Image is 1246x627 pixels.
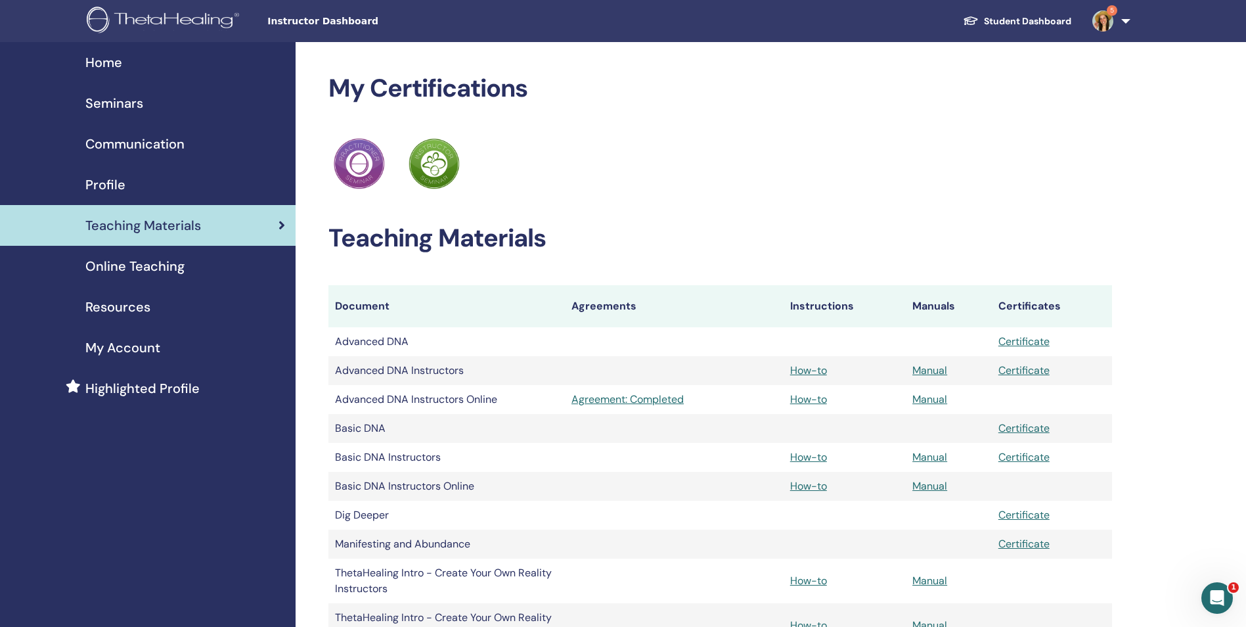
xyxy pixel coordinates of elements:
a: How-to [790,574,827,588]
a: Agreement: Completed [571,392,777,407]
th: Agreements [565,285,784,327]
a: Manual [912,363,947,377]
a: Student Dashboard [952,9,1082,34]
a: Certificate [998,508,1050,522]
th: Document [328,285,565,327]
h2: Teaching Materials [328,223,1112,254]
td: Advanced DNA Instructors [328,356,565,385]
td: Manifesting and Abundance [328,530,565,559]
a: Manual [912,450,947,464]
a: Certificate [998,450,1050,464]
a: Manual [912,574,947,588]
th: Manuals [906,285,992,327]
a: How-to [790,450,827,464]
th: Certificates [992,285,1112,327]
td: Advanced DNA Instructors Online [328,385,565,414]
a: How-to [790,363,827,377]
a: Certificate [998,363,1050,377]
img: default.jpg [1092,11,1113,32]
a: Manual [912,479,947,493]
td: Advanced DNA [328,327,565,356]
h2: My Certifications [328,74,1112,104]
span: 5 [1107,5,1117,16]
span: Communication [85,134,185,154]
img: Practitioner [334,138,385,189]
a: How-to [790,479,827,493]
span: Resources [85,297,150,317]
span: Highlighted Profile [85,379,200,398]
span: Seminars [85,93,143,113]
td: Basic DNA Instructors [328,443,565,472]
iframe: Intercom live chat [1201,582,1233,614]
th: Instructions [784,285,906,327]
span: Profile [85,175,125,195]
td: Basic DNA [328,414,565,443]
img: graduation-cap-white.svg [963,15,979,26]
td: ThetaHealing Intro - Create Your Own Reality Instructors [328,559,565,603]
a: Manual [912,392,947,406]
a: Certificate [998,335,1050,348]
img: Practitioner [409,138,460,189]
span: Teaching Materials [85,216,201,235]
img: logo.png [87,7,244,36]
span: Instructor Dashboard [267,14,464,28]
a: Certificate [998,421,1050,435]
span: Online Teaching [85,256,185,276]
a: Certificate [998,537,1050,551]
td: Basic DNA Instructors Online [328,472,565,501]
span: Home [85,53,122,72]
span: My Account [85,338,160,358]
span: 1 [1228,582,1239,593]
td: Dig Deeper [328,501,565,530]
a: How-to [790,392,827,406]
